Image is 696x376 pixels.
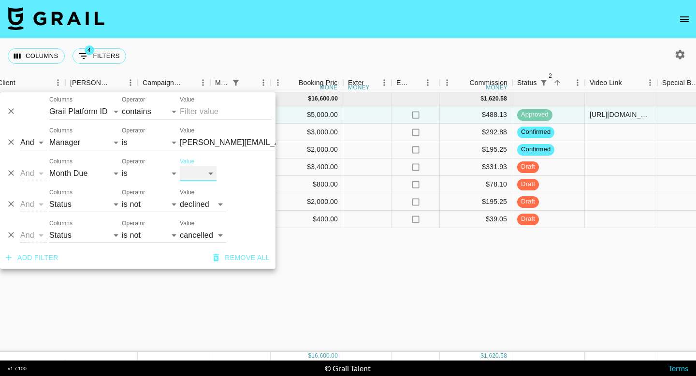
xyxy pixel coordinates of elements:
[4,104,18,118] button: Delete
[308,95,311,103] div: $
[484,95,507,103] div: 1,620.58
[363,76,377,89] button: Sort
[480,95,484,103] div: $
[180,188,194,197] label: Value
[122,127,145,135] label: Operator
[440,159,512,176] div: $331.93
[49,188,72,197] label: Columns
[271,106,343,124] div: $5,000.00
[396,73,410,92] div: Expenses: Remove Commission?
[585,73,657,92] div: Video Link
[675,10,694,29] button: open drawer
[469,73,507,92] div: Commission
[180,158,194,166] label: Value
[570,75,585,90] button: Menu
[440,176,512,193] div: $78.10
[517,162,539,172] span: draft
[377,75,391,90] button: Menu
[180,127,194,135] label: Value
[196,75,210,90] button: Menu
[590,110,652,119] div: https://www.instagram.com/p/DOPI4xTkiWO/
[271,75,285,90] button: Menu
[484,352,507,360] div: 1,620.58
[8,365,27,372] div: v 1.7.100
[391,73,440,92] div: Expenses: Remove Commission?
[311,95,338,103] div: 16,600.00
[51,75,65,90] button: Menu
[517,73,537,92] div: Status
[49,158,72,166] label: Columns
[122,158,145,166] label: Operator
[517,110,552,119] span: approved
[440,141,512,159] div: $195.25
[4,228,18,242] button: Delete
[210,73,271,92] div: Month Due
[229,76,243,89] div: 1 active filter
[420,75,435,90] button: Menu
[285,76,299,89] button: Sort
[590,73,622,92] div: Video Link
[546,71,555,81] span: 2
[537,76,551,89] div: 2 active filters
[8,48,65,64] button: Select columns
[123,75,138,90] button: Menu
[271,211,343,228] div: $400.00
[2,249,62,267] button: Add filter
[456,76,469,89] button: Sort
[311,352,338,360] div: 16,600.00
[299,73,341,92] div: Booking Price
[122,219,145,228] label: Operator
[243,76,256,89] button: Sort
[72,48,126,64] button: Show filters
[20,166,47,181] select: Logic operator
[517,128,554,137] span: confirmed
[4,166,18,180] button: Delete
[517,197,539,206] span: draft
[480,352,484,360] div: $
[110,76,123,89] button: Sort
[517,180,539,189] span: draft
[70,73,110,92] div: [PERSON_NAME]
[143,73,182,92] div: Campaign (Type)
[440,193,512,211] div: $195.25
[49,127,72,135] label: Columns
[229,76,243,89] button: Show filters
[182,76,196,89] button: Sort
[49,219,72,228] label: Columns
[15,76,29,89] button: Sort
[551,76,564,89] button: Sort
[537,76,551,89] button: Show filters
[440,211,512,228] div: $39.05
[440,124,512,141] div: $292.88
[440,75,454,90] button: Menu
[180,96,194,104] label: Value
[271,176,343,193] div: $800.00
[517,215,539,224] span: draft
[348,85,370,90] div: money
[85,45,94,55] span: 4
[49,96,72,104] label: Columns
[271,159,343,176] div: $3,400.00
[4,135,18,149] button: Delete
[271,124,343,141] div: $3,000.00
[622,76,636,89] button: Sort
[138,73,210,92] div: Campaign (Type)
[20,135,47,150] select: Logic operator
[180,104,272,119] input: Filter value
[410,76,423,89] button: Sort
[8,7,104,30] img: Grail Talent
[65,73,138,92] div: Booker
[256,75,271,90] button: Menu
[512,73,585,92] div: Status
[215,73,229,92] div: Month Due
[308,352,311,360] div: $
[4,197,18,211] button: Delete
[209,249,274,267] button: Remove all
[271,141,343,159] div: $2,000.00
[320,85,342,90] div: money
[20,197,47,212] select: Logic operator
[440,106,512,124] div: $488.13
[486,85,507,90] div: money
[122,188,145,197] label: Operator
[643,75,657,90] button: Menu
